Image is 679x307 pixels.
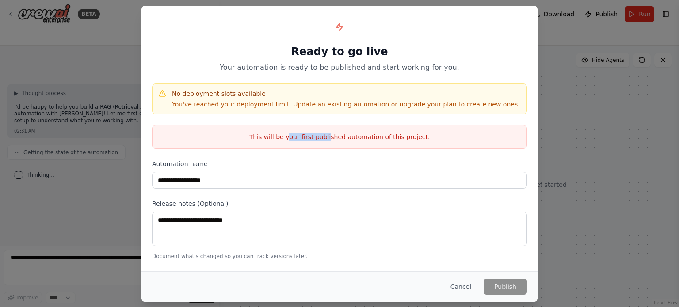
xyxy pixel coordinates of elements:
[152,159,527,168] label: Automation name
[152,253,527,260] p: Document what's changed so you can track versions later.
[153,133,526,141] p: This will be your first published automation of this project.
[172,100,520,109] p: You've reached your deployment limit. Update an existing automation or upgrade your plan to creat...
[443,279,478,295] button: Cancel
[484,279,527,295] button: Publish
[152,199,527,208] label: Release notes (Optional)
[172,89,520,98] h4: No deployment slots available
[152,45,527,59] h1: Ready to go live
[152,62,527,73] p: Your automation is ready to be published and start working for you.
